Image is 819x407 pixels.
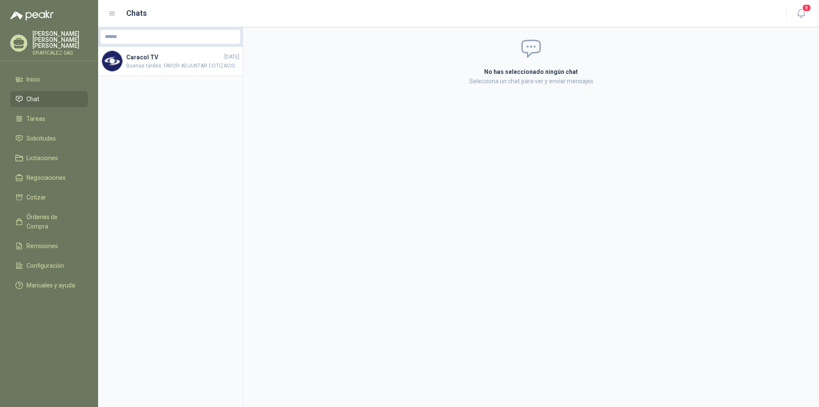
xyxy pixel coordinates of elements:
[26,153,58,163] span: Licitaciones
[102,51,122,71] img: Company Logo
[10,111,88,127] a: Tareas
[10,91,88,107] a: Chat
[10,189,88,205] a: Cotizar
[26,114,45,123] span: Tareas
[10,277,88,293] a: Manuales y ayuda
[98,47,243,76] a: Company LogoCaracol TV[DATE]Buenas tardes. FAVOR ADJUNTAR COTIZACION EN SU FORMATO
[10,71,88,88] a: Inicio
[32,50,88,56] p: GRAFICALEZ SAS
[26,212,80,231] span: Órdenes de Compra
[26,94,39,104] span: Chat
[26,134,56,143] span: Solicitudes
[32,31,88,49] p: [PERSON_NAME] [PERSON_NAME] [PERSON_NAME]
[26,193,46,202] span: Cotizar
[382,67,680,76] h2: No has seleccionado ningún chat
[10,209,88,234] a: Órdenes de Compra
[26,241,58,251] span: Remisiones
[10,150,88,166] a: Licitaciones
[10,258,88,274] a: Configuración
[126,53,223,62] h4: Caracol TV
[26,261,64,270] span: Configuración
[26,173,66,182] span: Negociaciones
[10,170,88,186] a: Negociaciones
[224,53,239,61] span: [DATE]
[26,281,75,290] span: Manuales y ayuda
[26,75,40,84] span: Inicio
[126,62,239,70] span: Buenas tardes. FAVOR ADJUNTAR COTIZACION EN SU FORMATO
[802,4,811,12] span: 8
[126,7,147,19] h1: Chats
[793,6,809,21] button: 8
[10,238,88,254] a: Remisiones
[10,130,88,146] a: Solicitudes
[382,76,680,86] p: Selecciona un chat para ver y enviar mensajes
[10,10,54,20] img: Logo peakr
